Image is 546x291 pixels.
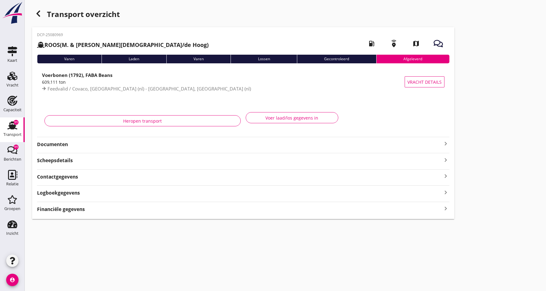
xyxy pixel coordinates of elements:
[7,58,17,62] div: Kaart
[50,118,235,124] div: Heropen transport
[37,189,80,196] strong: Logboekgegevens
[4,207,20,211] div: Groepen
[385,35,402,52] i: emergency_share
[297,55,376,63] div: Gecontroleerd
[14,145,19,150] div: 11
[405,76,444,87] button: Vracht details
[42,72,112,78] strong: Voerbonen (1792), FABA Beans
[37,55,102,63] div: Varen
[37,68,449,95] a: Voerbonen (1792), FABA Beans609,111 tonFeedvalid / Covaco, [GEOGRAPHIC_DATA] (nl) - [GEOGRAPHIC_D...
[37,173,78,180] strong: Contactgegevens
[3,108,22,112] div: Capaciteit
[6,274,19,286] i: account_circle
[48,86,251,92] span: Feedvalid / Covaco, [GEOGRAPHIC_DATA] (nl) - [GEOGRAPHIC_DATA], [GEOGRAPHIC_DATA] (nl)
[251,115,333,121] div: Voer laad/los gegevens in
[6,83,19,87] div: Vracht
[376,55,449,63] div: Afgeleverd
[37,41,209,49] h2: (M. & [PERSON_NAME][DEMOGRAPHIC_DATA]/de Hoog)
[363,35,380,52] i: local_gas_station
[102,55,166,63] div: Laden
[442,188,449,196] i: keyboard_arrow_right
[37,32,209,38] p: DCP-25080969
[37,206,85,213] strong: Financiële gegevens
[3,133,22,137] div: Transport
[442,172,449,180] i: keyboard_arrow_right
[407,79,442,85] span: Vracht details
[6,182,19,186] div: Relatie
[166,55,231,63] div: Varen
[14,120,19,125] div: 11
[37,157,73,164] strong: Scheepsdetails
[231,55,297,63] div: Lossen
[32,7,454,22] div: Transport overzicht
[442,205,449,213] i: keyboard_arrow_right
[42,79,405,85] div: 609,111 ton
[4,157,21,161] div: Berichten
[44,115,241,126] button: Heropen transport
[37,141,442,148] strong: Documenten
[407,35,425,52] i: map
[6,231,19,235] div: Inzicht
[442,140,449,147] i: keyboard_arrow_right
[44,41,60,48] strong: ROOS
[1,2,23,24] img: logo-small.a267ee39.svg
[442,156,449,164] i: keyboard_arrow_right
[246,112,338,123] button: Voer laad/los gegevens in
